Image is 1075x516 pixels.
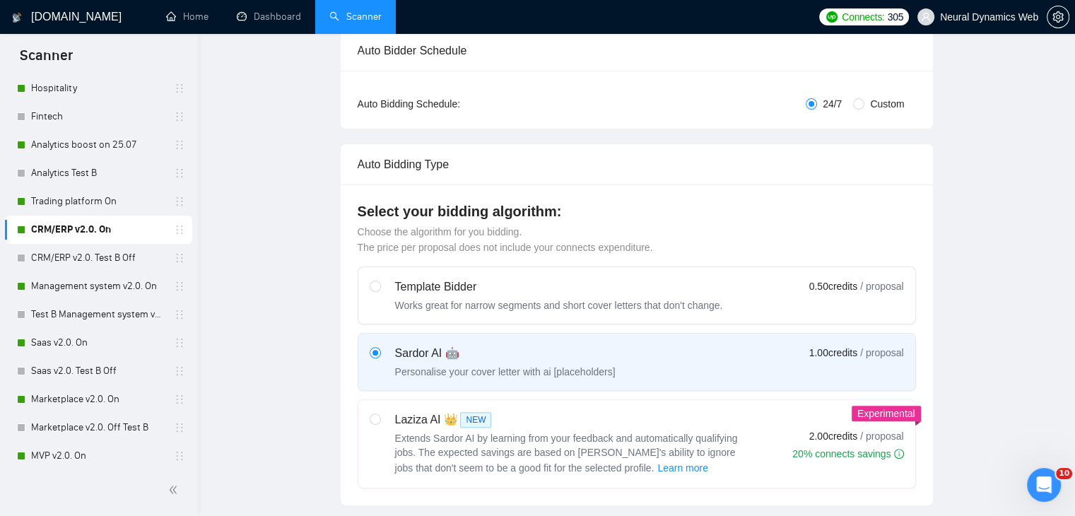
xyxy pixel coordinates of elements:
[31,329,165,357] a: Saas v2.0. On
[657,459,709,476] button: Laziza AI NEWExtends Sardor AI by learning from your feedback and automatically qualifying jobs. ...
[860,429,903,443] span: / proposal
[12,6,22,29] img: logo
[809,278,857,294] span: 0.50 credits
[358,96,544,112] div: Auto Bidding Schedule:
[358,144,916,184] div: Auto Bidding Type
[31,300,165,329] a: Test B Management system v2.0. Off
[31,385,165,414] a: Marketplace v2.0. On
[31,187,165,216] a: Trading platform On
[168,483,182,497] span: double-left
[894,449,904,459] span: info-circle
[395,345,616,362] div: Sardor AI 🤖
[31,216,165,244] a: CRM/ERP v2.0. On
[1047,11,1069,23] a: setting
[1047,6,1069,28] button: setting
[857,408,915,419] span: Experimental
[395,278,723,295] div: Template Bidder
[888,9,903,25] span: 305
[395,433,738,474] span: Extends Sardor AI by learning from your feedback and automatically qualifying jobs. The expected ...
[31,357,165,385] a: Saas v2.0. Test B Off
[395,298,723,312] div: Works great for narrow segments and short cover letters that don't change.
[358,30,916,71] div: Auto Bidder Schedule
[826,11,838,23] img: upwork-logo.png
[31,244,165,272] a: CRM/ERP v2.0. Test B Off
[174,394,185,405] span: holder
[31,102,165,131] a: Fintech
[174,337,185,348] span: holder
[329,11,382,23] a: searchScanner
[31,131,165,159] a: Analytics boost on 25.07
[460,412,491,428] span: NEW
[1027,468,1061,502] iframe: Intercom live chat
[174,168,185,179] span: holder
[809,345,857,360] span: 1.00 credits
[31,442,165,470] a: MVP v2.0. On
[174,252,185,264] span: holder
[174,196,185,207] span: holder
[395,365,616,379] div: Personalise your cover letter with ai [placeholders]
[166,11,208,23] a: homeHome
[860,279,903,293] span: / proposal
[174,139,185,151] span: holder
[864,96,910,112] span: Custom
[8,45,84,75] span: Scanner
[174,365,185,377] span: holder
[174,281,185,292] span: holder
[174,83,185,94] span: holder
[1056,468,1072,479] span: 10
[842,9,884,25] span: Connects:
[657,460,708,476] span: Learn more
[31,159,165,187] a: Analytics Test B
[174,309,185,320] span: holder
[174,450,185,462] span: holder
[921,12,931,22] span: user
[443,411,457,428] span: 👑
[358,226,653,253] span: Choose the algorithm for you bidding. The price per proposal does not include your connects expen...
[31,272,165,300] a: Management system v2.0. On
[31,74,165,102] a: Hospitality
[792,447,903,461] div: 20% connects savings
[174,111,185,122] span: holder
[809,428,857,444] span: 2.00 credits
[1047,11,1069,23] span: setting
[237,11,301,23] a: dashboardDashboard
[174,422,185,433] span: holder
[358,201,916,221] h4: Select your bidding algorithm:
[31,414,165,442] a: Marketplace v2.0. Off Test B
[174,224,185,235] span: holder
[860,346,903,360] span: / proposal
[817,96,847,112] span: 24/7
[395,411,748,428] div: Laziza AI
